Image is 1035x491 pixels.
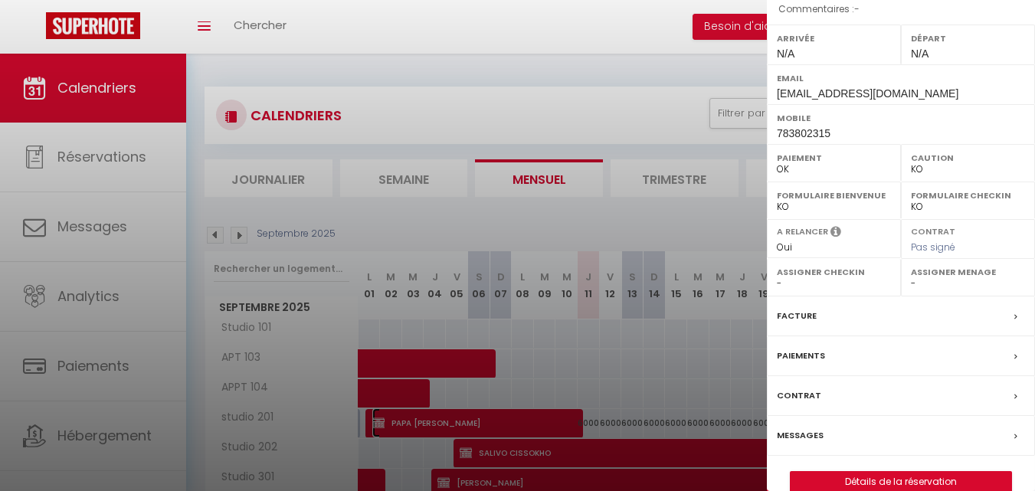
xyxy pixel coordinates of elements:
span: N/A [777,47,794,60]
i: Sélectionner OUI si vous souhaiter envoyer les séquences de messages post-checkout [830,225,841,242]
label: Contrat [777,388,821,404]
label: Contrat [911,225,955,235]
label: Paiements [777,348,825,364]
label: Caution [911,150,1025,165]
label: Assigner Menage [911,264,1025,280]
span: N/A [911,47,929,60]
button: Ouvrir le widget de chat LiveChat [12,6,58,52]
label: Email [777,70,1025,86]
label: Arrivée [777,31,891,46]
label: Mobile [777,110,1025,126]
span: 783802315 [777,127,830,139]
span: - [854,2,860,15]
span: Pas signé [911,241,955,254]
label: Facture [777,308,817,324]
label: Paiement [777,150,891,165]
label: Départ [911,31,1025,46]
iframe: Chat [970,422,1024,480]
label: Formulaire Bienvenue [777,188,891,203]
label: A relancer [777,225,828,238]
span: [EMAIL_ADDRESS][DOMAIN_NAME] [777,87,958,100]
p: Commentaires : [778,2,1024,17]
label: Messages [777,427,824,444]
label: Formulaire Checkin [911,188,1025,203]
label: Assigner Checkin [777,264,891,280]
